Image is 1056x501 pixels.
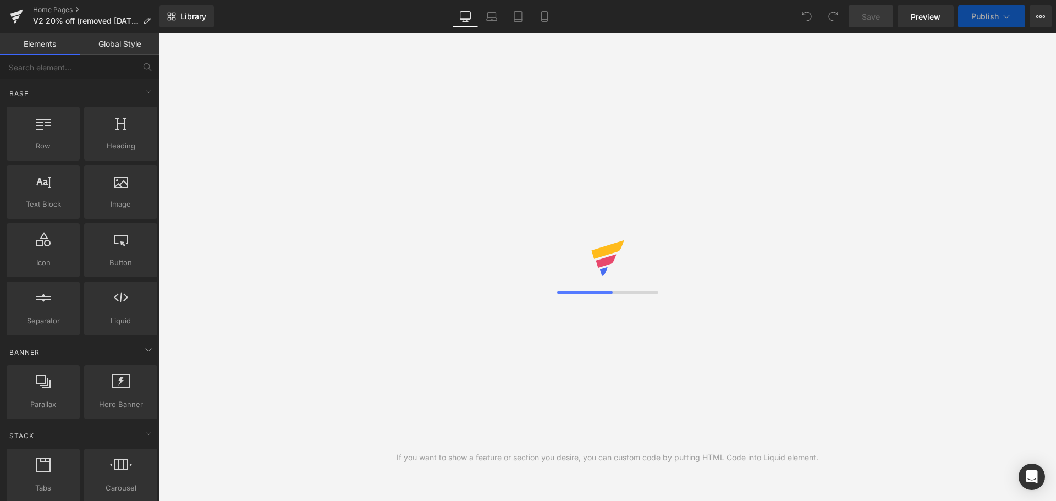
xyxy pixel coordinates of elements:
span: Carousel [87,482,154,494]
span: Base [8,89,30,99]
a: Home Pages [33,5,159,14]
span: Button [87,257,154,268]
button: Redo [822,5,844,27]
a: Preview [898,5,954,27]
button: More [1030,5,1052,27]
span: Heading [87,140,154,152]
a: Desktop [452,5,479,27]
span: V2 20% off (removed [DATE]) [33,16,139,25]
span: Stack [8,431,35,441]
span: Parallax [10,399,76,410]
span: Image [87,199,154,210]
span: Banner [8,347,41,357]
a: New Library [159,5,214,27]
div: If you want to show a feature or section you desire, you can custom code by putting HTML Code int... [397,452,818,464]
span: Separator [10,315,76,327]
button: Undo [796,5,818,27]
a: Mobile [531,5,558,27]
span: Row [10,140,76,152]
span: Hero Banner [87,399,154,410]
span: Icon [10,257,76,268]
span: Tabs [10,482,76,494]
span: Publish [971,12,999,21]
span: Liquid [87,315,154,327]
a: Tablet [505,5,531,27]
span: Library [180,12,206,21]
button: Publish [958,5,1025,27]
span: Preview [911,11,941,23]
a: Laptop [479,5,505,27]
span: Save [862,11,880,23]
span: Text Block [10,199,76,210]
div: Open Intercom Messenger [1019,464,1045,490]
a: Global Style [80,33,159,55]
